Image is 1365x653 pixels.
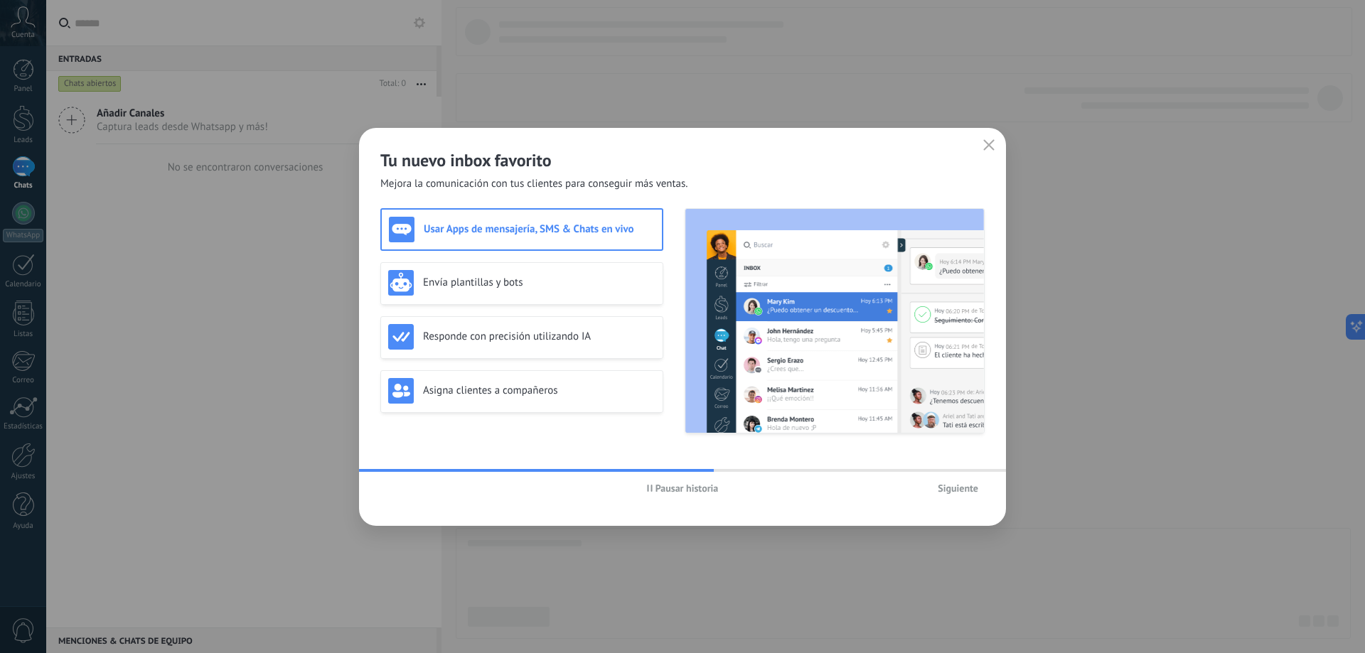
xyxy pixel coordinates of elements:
span: Pausar historia [655,483,719,493]
h3: Envía plantillas y bots [423,276,655,289]
h3: Responde con precisión utilizando IA [423,330,655,343]
button: Pausar historia [641,477,725,499]
button: Siguiente [931,477,985,499]
h3: Asigna clientes a compañeros [423,384,655,397]
span: Siguiente [938,483,978,493]
h3: Usar Apps de mensajería, SMS & Chats en vivo [424,222,655,236]
h2: Tu nuevo inbox favorito [380,149,985,171]
span: Mejora la comunicación con tus clientes para conseguir más ventas. [380,177,688,191]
